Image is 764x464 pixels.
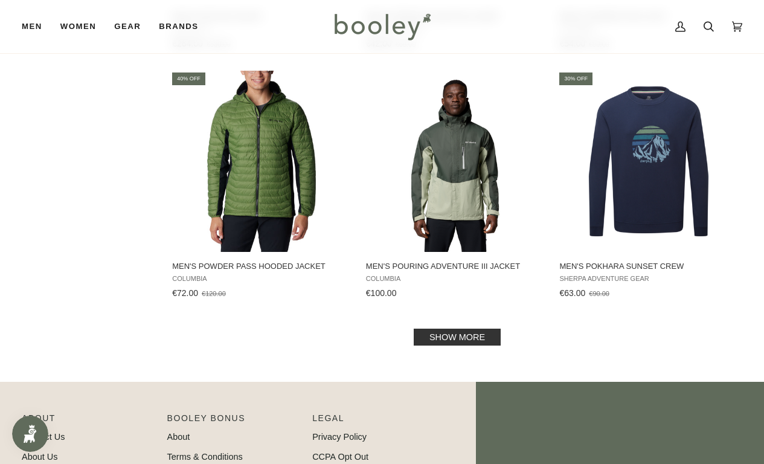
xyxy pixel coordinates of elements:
div: Pagination [172,332,742,342]
img: Booley [329,9,435,44]
span: Gear [114,21,141,33]
a: About Us [22,452,57,462]
div: 40% off [172,72,205,85]
span: Sherpa Adventure Gear [559,275,737,283]
span: Columbia [172,275,350,283]
span: Women [60,21,96,33]
div: 30% off [559,72,592,85]
span: €100.00 [366,288,397,298]
span: €72.00 [172,288,198,298]
img: Sherpa Adventure Gear Men's Pokhara Sunset Crew Rathee - Booley Galway [558,71,739,252]
a: About [167,432,190,442]
span: Men's Powder Pass Hooded Jacket [172,261,350,272]
img: Columbia Men's Powder Pass Hooded Jacket Canteen / Black - Booley Galway [171,71,352,252]
a: CCPA Opt Out [312,452,368,462]
p: Booley Bonus [167,412,301,431]
iframe: Button to open loyalty program pop-up [12,416,48,452]
a: Terms & Conditions [167,452,243,462]
span: €120.00 [202,290,226,297]
a: Privacy Policy [312,432,367,442]
a: Men's Powder Pass Hooded Jacket [170,71,352,303]
p: Pipeline_Footer Sub [312,412,446,431]
span: Brands [159,21,198,33]
p: Pipeline_Footer Main [22,412,155,431]
a: Show more [414,329,501,346]
span: Men's Pokhara Sunset Crew [559,261,737,272]
span: Columbia [366,275,544,283]
a: Men's Pokhara Sunset Crew [557,71,739,303]
a: Men's Pouring Adventure III Jacket [364,71,546,303]
span: €90.00 [589,290,609,297]
span: Men [22,21,42,33]
span: €63.00 [559,288,585,298]
span: Men's Pouring Adventure III Jacket [366,261,544,272]
img: Columbia Men's Pouring Adventure III Jacket Greenscape / Safari - Booley Galway [365,71,546,252]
